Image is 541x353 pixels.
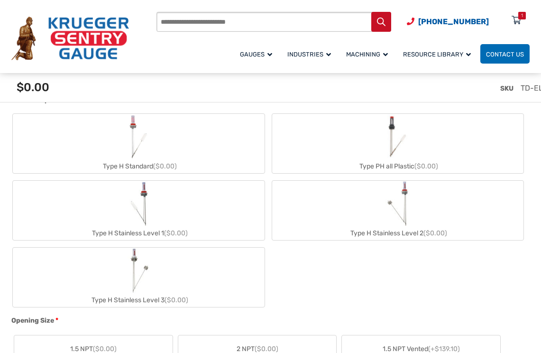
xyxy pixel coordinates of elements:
span: ($0.00) [93,345,117,353]
label: Type H Stainless Level 3 [13,248,265,307]
div: Type PH all Plastic [272,159,524,173]
div: 1 [521,12,523,19]
span: ($0.00) [255,345,278,353]
span: ($0.00) [165,296,188,304]
label: Type H Stainless Level 2 [272,181,524,240]
span: Resource Library [403,51,471,58]
div: Type H Stainless Level 1 [13,226,265,240]
span: (+$139.10) [428,345,460,353]
label: Type PH all Plastic [272,114,524,173]
span: Opening Size [11,316,54,325]
a: Industries [282,43,340,65]
abbr: required [55,316,58,325]
a: Resource Library [397,43,480,65]
span: ($0.00) [153,162,177,170]
span: ($0.00) [164,229,188,237]
a: Gauges [234,43,282,65]
span: Industries [287,51,331,58]
span: SKU [500,84,513,93]
div: Type H Stainless Level 3 [13,293,265,307]
img: Krueger Sentry Gauge [11,17,129,60]
span: ($0.00) [423,229,447,237]
a: Machining [340,43,397,65]
span: Gauges [240,51,272,58]
span: [PHONE_NUMBER] [418,17,489,26]
a: Phone Number (920) 434-8860 [407,16,489,28]
label: Type H Stainless Level 1 [13,181,265,240]
div: Type H Standard [13,159,265,173]
span: Contact Us [486,51,524,58]
div: Type H Stainless Level 2 [272,226,524,240]
a: Contact Us [480,44,530,64]
span: ($0.00) [414,162,438,170]
span: Machining [346,51,388,58]
label: Type H Standard [13,114,265,173]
